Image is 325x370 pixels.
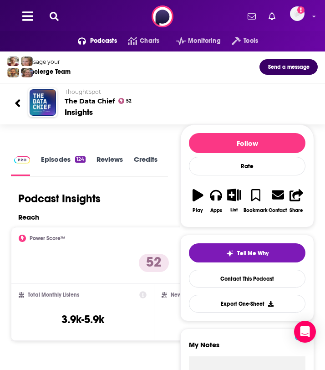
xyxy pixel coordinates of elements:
span: Podcasts [90,35,117,47]
button: Follow [189,133,305,153]
h1: Podcast Insights [18,192,101,206]
span: Monitoring [188,35,220,47]
a: Contact This Podcast [189,270,305,288]
img: Barbara Profile [21,68,33,77]
img: tell me why sparkle [226,250,234,257]
span: Charts [140,35,159,47]
div: Rate [189,157,305,175]
img: Podchaser - Follow, Share and Rate Podcasts [152,5,173,27]
div: Apps [210,207,222,213]
button: Bookmark [243,183,268,219]
div: Insights [65,107,93,117]
button: tell me why sparkleTell Me Why [189,243,305,262]
img: Podchaser Pro [14,156,30,164]
div: 124 [75,156,86,163]
span: Tools [244,35,258,47]
a: Charts [117,34,159,48]
span: 52 [126,99,132,103]
a: Credits [134,155,157,175]
button: Play [189,183,207,219]
button: List [225,183,244,218]
div: Concierge Team [22,68,71,76]
img: User Profile [290,6,305,21]
h2: New Episode Listens [171,292,221,298]
div: Share [289,207,303,213]
h2: Total Monthly Listens [28,292,79,298]
button: open menu [67,34,117,48]
h3: 3.9k-5.9k [61,313,104,326]
button: open menu [165,34,221,48]
img: Sydney Profile [7,57,19,66]
a: Episodes124 [41,155,86,175]
svg: Add a profile image [297,6,305,14]
button: Export One-Sheet [189,295,305,313]
div: Bookmark [244,207,268,213]
a: Reviews [96,155,123,175]
button: Send a message [259,59,318,75]
div: List [230,207,238,213]
a: Logged in as kkitamorn [290,6,310,26]
a: Show notifications dropdown [244,9,259,24]
p: 52 [139,254,169,272]
div: Play [193,207,203,213]
img: Jules Profile [21,57,33,66]
label: My Notes [189,340,305,356]
button: open menu [221,34,258,48]
div: Open Intercom Messenger [294,321,316,343]
span: ThoughtSpot [65,88,101,95]
a: Contact [268,183,287,219]
span: Logged in as kkitamorn [290,6,305,21]
img: Jon Profile [7,68,19,77]
div: Message your [22,58,71,65]
img: The Data Chief [30,89,56,116]
h2: The Data Chief [65,88,310,105]
a: Show notifications dropdown [265,9,279,24]
span: Tell Me Why [237,250,269,257]
h2: Reach [18,213,39,221]
div: Contact [269,207,287,213]
h2: Power Score™ [30,235,65,242]
button: Apps [207,183,225,219]
button: Share [287,183,305,219]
